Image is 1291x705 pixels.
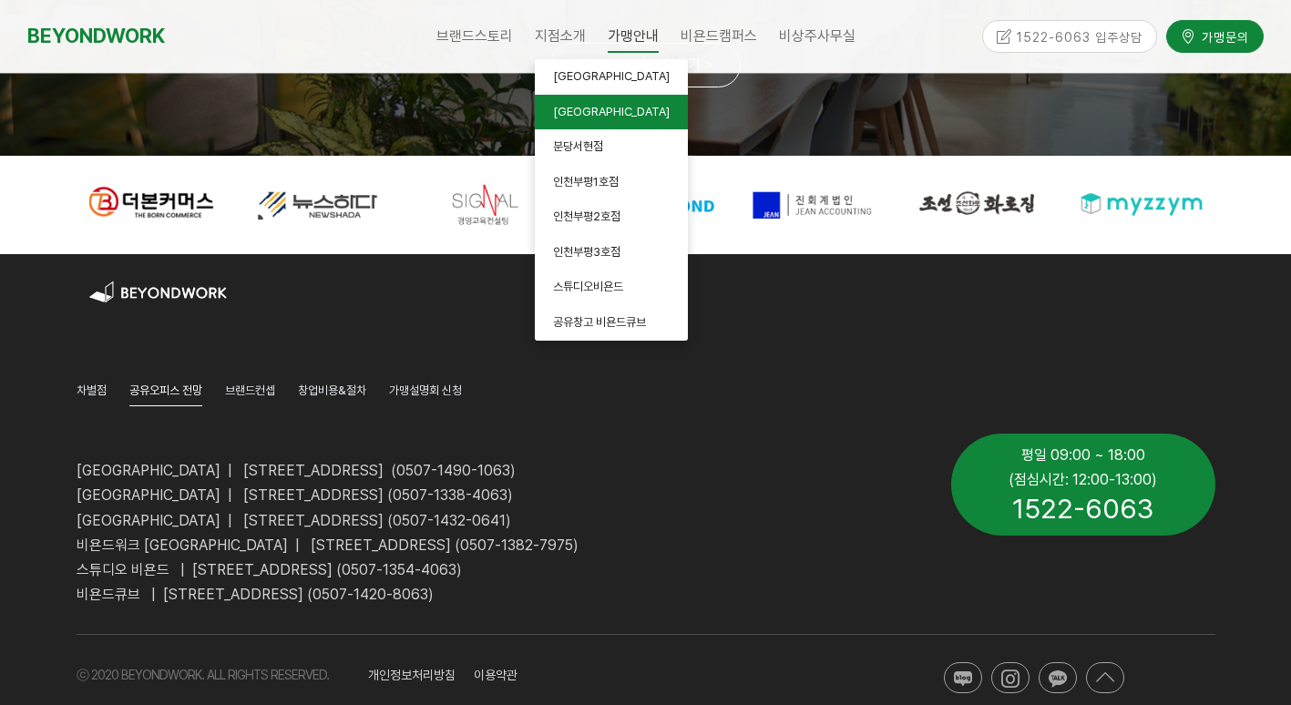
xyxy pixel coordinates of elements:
[1166,20,1264,52] a: 가맹문의
[298,381,366,405] a: 창업비용&절차
[553,175,619,189] span: 인천부평1호점
[1196,27,1249,46] span: 가맹문의
[225,383,275,397] span: 브랜드컨셉
[535,235,688,271] a: 인천부평3호점
[77,561,462,578] span: 스튜디오 비욘드 | [STREET_ADDRESS] (0507-1354-4063)
[77,586,434,603] span: 비욘드큐브 | [STREET_ADDRESS] (0507-1420-8063)
[768,14,866,59] a: 비상주사무실
[670,14,768,59] a: 비욘드캠퍼스
[553,315,646,329] span: 공유창고 비욘드큐브
[535,199,688,235] a: 인천부평2호점
[597,14,670,59] a: 가맹안내
[608,21,659,53] span: 가맹안내
[77,462,516,479] span: [GEOGRAPHIC_DATA] | [STREET_ADDRESS] (0507-1490-1063)
[535,95,688,130] a: [GEOGRAPHIC_DATA]
[553,69,670,83] span: [GEOGRAPHIC_DATA]
[553,280,623,293] span: 스튜디오비욘드
[129,383,202,397] span: 공유오피스 전망
[553,245,620,259] span: 인천부평3호점
[535,129,688,165] a: 분당서현점
[535,27,586,45] span: 지점소개
[681,27,757,45] span: 비욘드캠퍼스
[553,105,670,118] span: [GEOGRAPHIC_DATA]
[535,305,688,341] a: 공유창고 비욘드큐브
[436,27,513,45] span: 브랜드스토리
[524,14,597,59] a: 지점소개
[535,165,688,200] a: 인천부평1호점
[27,19,165,53] a: BEYONDWORK
[77,512,511,529] span: [GEOGRAPHIC_DATA] | [STREET_ADDRESS] (0507-1432-0641)
[368,668,517,682] span: 개인정보처리방침 이용약관
[77,668,329,682] span: ⓒ 2020 BEYONDWORK. ALL RIGHTS RESERVED.
[77,383,107,397] span: 차별점
[77,486,513,504] span: [GEOGRAPHIC_DATA] | [STREET_ADDRESS] (0507-1338-4063)
[425,14,524,59] a: 브랜드스토리
[1012,492,1153,525] span: 1522-6063
[535,59,688,95] a: [GEOGRAPHIC_DATA]
[389,381,462,405] a: 가맹설명회 신청
[389,383,462,397] span: 가맹설명회 신청
[553,139,603,153] span: 분당서현점
[535,270,688,305] a: 스튜디오비욘드
[1021,446,1145,464] span: 평일 09:00 ~ 18:00
[77,536,579,554] span: 비욘드워크 [GEOGRAPHIC_DATA] | [STREET_ADDRESS] (0507-1382-7975)
[1009,471,1157,488] span: (점심시간: 12:00-13:00)
[553,209,620,223] span: 인천부평2호점
[298,383,366,397] span: 창업비용&절차
[77,381,107,405] a: 차별점
[129,381,202,406] a: 공유오피스 전망
[779,27,856,45] span: 비상주사무실
[225,381,275,405] a: 브랜드컨셉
